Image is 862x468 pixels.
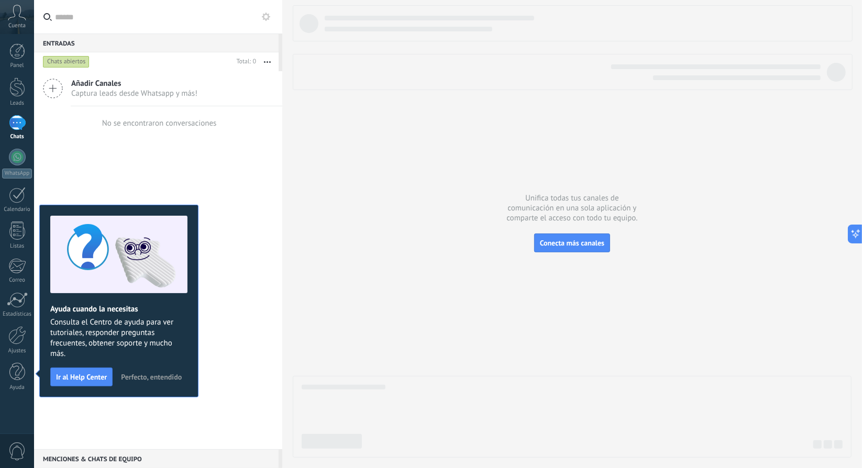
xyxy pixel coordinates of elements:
div: No se encontraron conversaciones [102,118,217,128]
div: Leads [2,100,32,107]
span: Conecta más canales [540,238,604,248]
div: Listas [2,243,32,250]
div: Panel [2,62,32,69]
span: Cuenta [8,23,26,29]
div: Ajustes [2,348,32,354]
span: Perfecto, entendido [121,373,182,381]
button: Conecta más canales [534,233,610,252]
div: Chats [2,133,32,140]
h2: Ayuda cuando la necesitas [50,304,187,314]
span: Consulta el Centro de ayuda para ver tutoriales, responder preguntas frecuentes, obtener soporte ... [50,317,187,359]
div: Calendario [2,206,32,213]
div: WhatsApp [2,169,32,179]
span: Añadir Canales [71,79,197,88]
div: Chats abiertos [43,55,90,68]
span: Captura leads desde Whatsapp y más! [71,88,197,98]
div: Total: 0 [233,57,256,67]
div: Entradas [34,34,279,52]
span: Ir al Help Center [56,373,107,381]
div: Estadísticas [2,311,32,318]
button: Perfecto, entendido [116,369,186,385]
button: Ir al Help Center [50,367,113,386]
div: Correo [2,277,32,284]
div: Menciones & Chats de equipo [34,449,279,468]
div: Ayuda [2,384,32,391]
